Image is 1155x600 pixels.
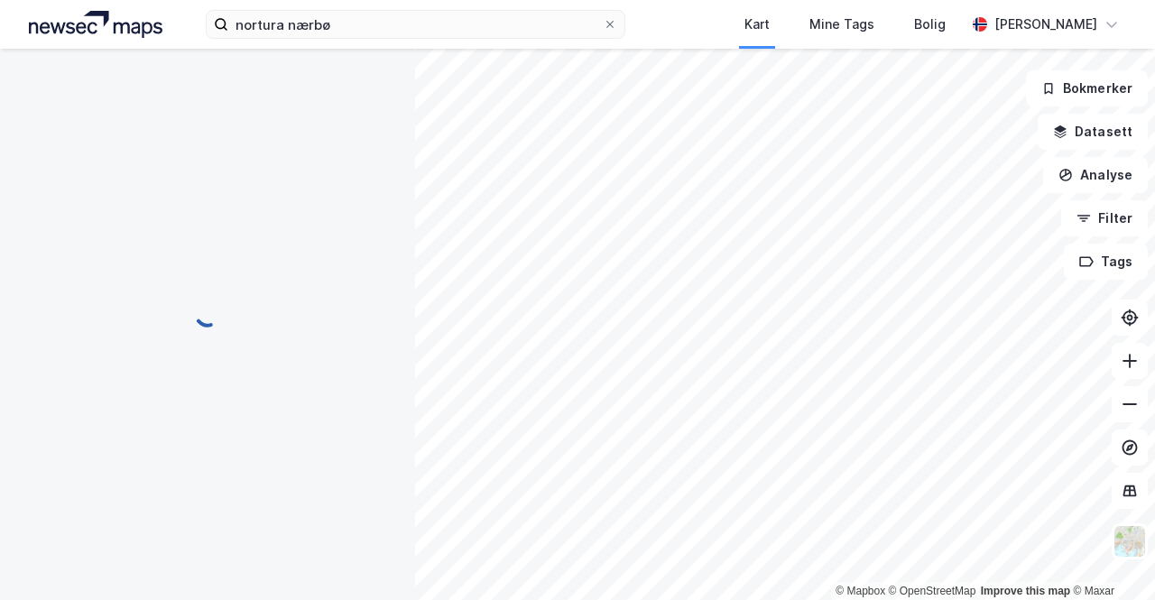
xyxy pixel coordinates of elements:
[994,14,1097,35] div: [PERSON_NAME]
[744,14,770,35] div: Kart
[889,585,976,597] a: OpenStreetMap
[1064,244,1148,280] button: Tags
[29,11,162,38] img: logo.a4113a55bc3d86da70a041830d287a7e.svg
[809,14,874,35] div: Mine Tags
[1026,70,1148,106] button: Bokmerker
[193,300,222,328] img: spinner.a6d8c91a73a9ac5275cf975e30b51cfb.svg
[228,11,603,38] input: Søk på adresse, matrikkel, gårdeiere, leietakere eller personer
[836,585,885,597] a: Mapbox
[1065,513,1155,600] iframe: Chat Widget
[1038,114,1148,150] button: Datasett
[1043,157,1148,193] button: Analyse
[914,14,946,35] div: Bolig
[1065,513,1155,600] div: Kontrollprogram for chat
[1061,200,1148,236] button: Filter
[981,585,1070,597] a: Improve this map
